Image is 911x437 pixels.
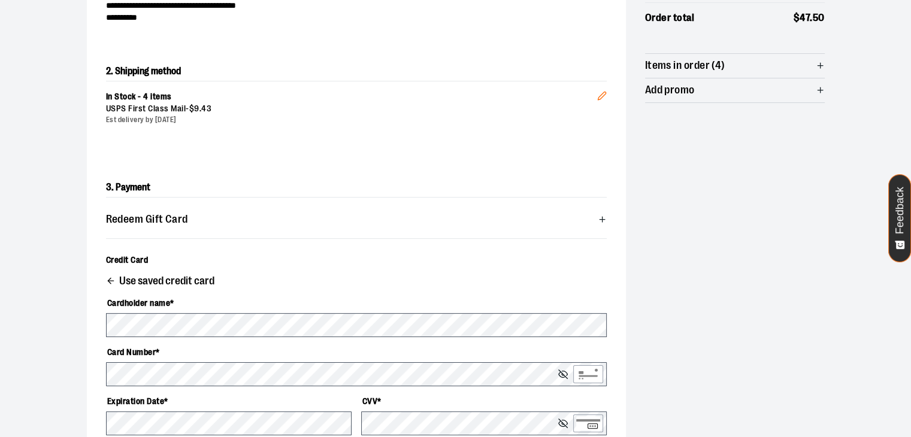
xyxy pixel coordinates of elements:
div: Est delivery by [DATE] [106,115,597,125]
div: USPS First Class Mail - [106,103,597,115]
span: $ [189,104,195,113]
span: 9 [194,104,199,113]
span: Use saved credit card [119,275,214,287]
span: . [199,104,202,113]
button: Edit [588,72,616,114]
span: $ [794,12,800,23]
h2: 2. Shipping method [106,62,607,81]
span: 43 [201,104,211,113]
span: 47 [800,12,810,23]
button: Add promo [645,78,825,102]
span: Feedback [894,187,906,234]
button: Feedback - Show survey [888,174,911,262]
label: CVV * [361,391,607,411]
label: Cardholder name * [106,293,607,313]
button: Items in order (4) [645,54,825,78]
span: Items in order (4) [645,60,725,71]
label: Card Number * [106,342,607,362]
span: 50 [813,12,825,23]
button: Use saved credit card [106,275,214,289]
span: Redeem Gift Card [106,214,188,225]
span: Order total [645,10,695,26]
label: Expiration Date * [106,391,352,411]
span: . [810,12,813,23]
span: Credit Card [106,255,149,265]
h2: 3. Payment [106,178,607,198]
button: Redeem Gift Card [106,207,607,231]
div: In Stock - 4 items [106,91,597,103]
span: Add promo [645,84,695,96]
